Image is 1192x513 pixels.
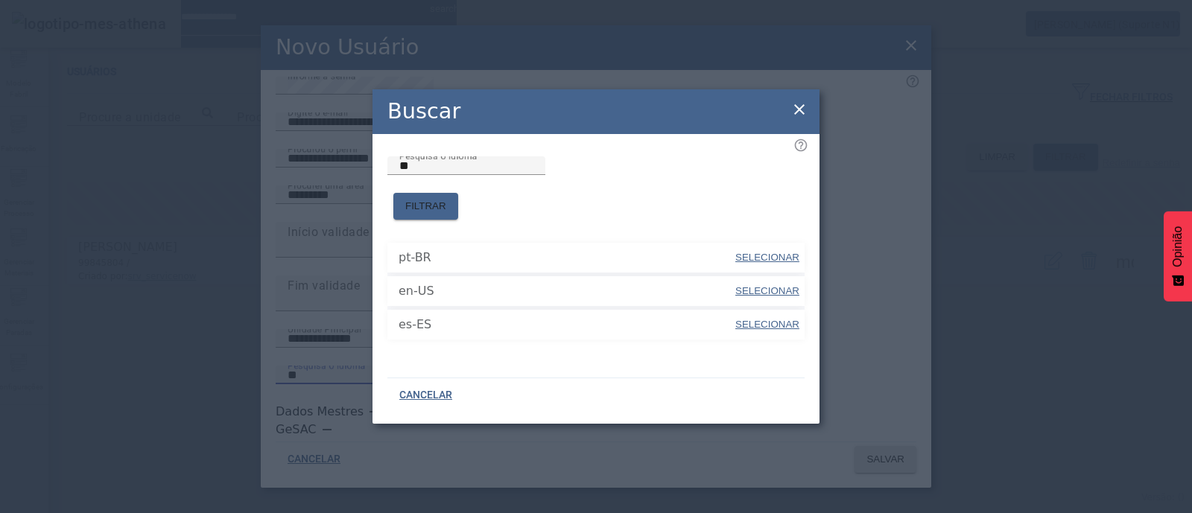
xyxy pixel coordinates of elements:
button: SELECIONAR [734,278,801,305]
font: Buscar [387,98,460,124]
font: CANCELAR [399,389,452,401]
button: FILTRAR [393,193,458,220]
font: pt-BR [399,250,431,264]
button: CANCELAR [387,382,464,409]
font: SELECIONAR [735,285,799,296]
font: FILTRAR [405,200,446,211]
font: SELECIONAR [735,319,799,330]
font: SELECIONAR [735,252,799,263]
font: Opinião [1171,226,1184,267]
button: SELECIONAR [734,311,801,338]
font: es-ES [399,317,431,331]
button: SELECIONAR [734,244,801,271]
button: Feedback - Mostrar pesquisa [1164,211,1192,302]
font: Pesquisa o idioma [399,150,478,161]
font: en-US [399,284,434,298]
